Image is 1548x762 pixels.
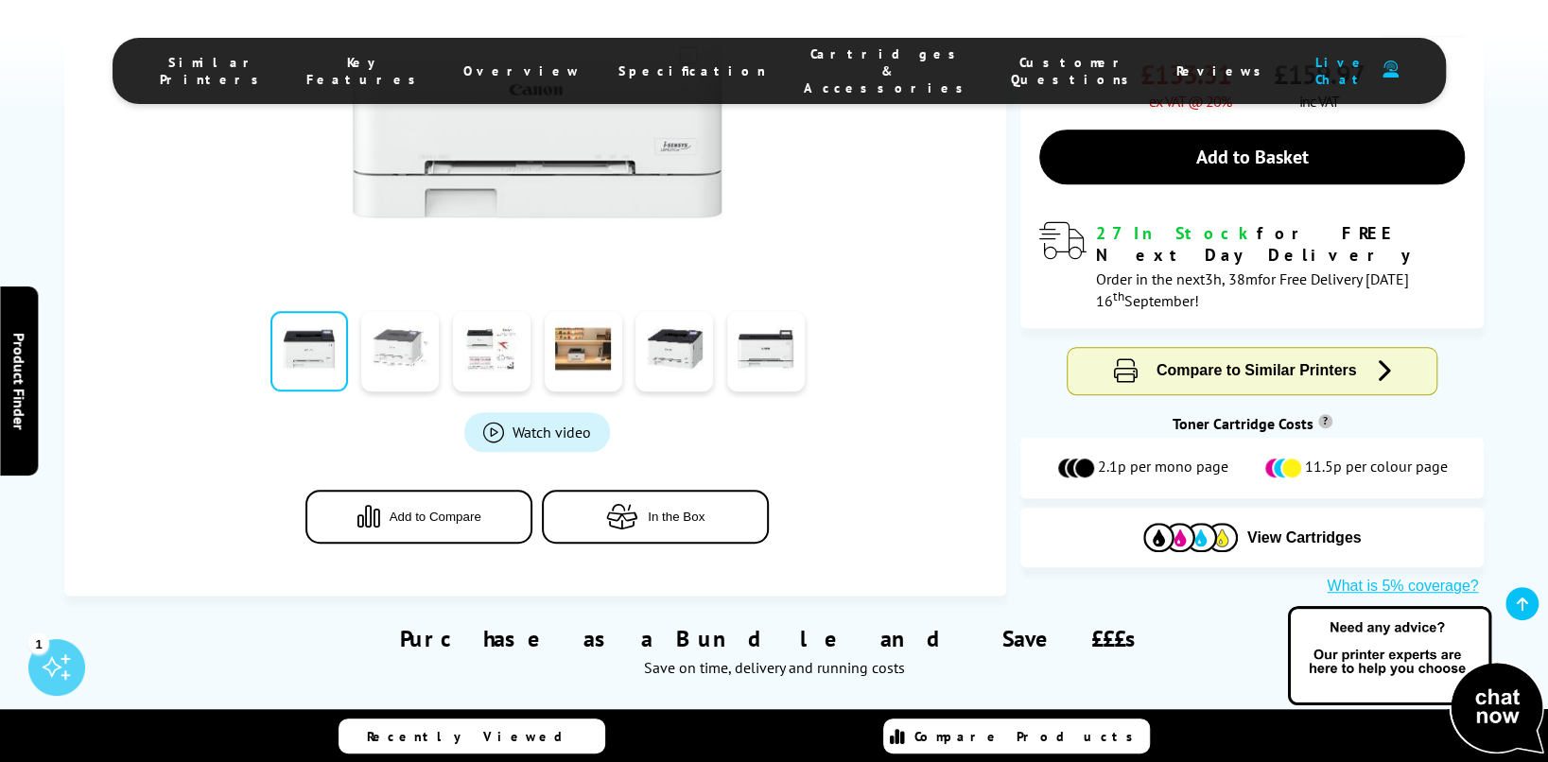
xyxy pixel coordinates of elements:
span: 3h, 38m [1205,269,1258,288]
button: Compare to Similar Printers [1068,348,1437,394]
span: 11.5p per colour page [1305,457,1448,479]
sup: th [1113,287,1124,304]
span: Live Chat [1309,54,1373,88]
a: Product_All_Videos [464,412,610,452]
a: Add to Basket [1039,130,1466,184]
span: In the Box [648,510,704,524]
div: for FREE Next Day Delivery [1096,222,1466,266]
span: 2.1p per mono page [1098,457,1228,479]
div: Toner Cartridge Costs [1020,414,1485,433]
span: Reviews [1176,62,1271,79]
span: View Cartridges [1247,529,1362,546]
div: 1 [28,632,49,653]
button: What is 5% coverage? [1321,577,1484,596]
span: Customer Questions [1011,54,1139,88]
span: Compare to Similar Printers [1157,362,1357,378]
span: Recently Viewed [367,728,582,745]
div: modal_delivery [1039,222,1466,309]
img: user-headset-duotone.svg [1383,61,1399,78]
span: Similar Printers [160,54,269,88]
span: Product Finder [9,333,28,430]
span: Overview [463,62,581,79]
span: Add to Compare [390,510,481,524]
a: Compare Products [883,719,1150,753]
span: 27 In Stock [1096,222,1257,244]
button: View Cartridges [1035,522,1470,553]
span: Cartridges & Accessories [804,45,973,96]
span: Compare Products [914,728,1143,745]
img: Open Live Chat window [1283,603,1548,758]
span: Order in the next for Free Delivery [DATE] 16 September! [1096,269,1409,310]
sup: Cost per page [1318,414,1332,428]
span: Specification [618,62,766,79]
div: Purchase as a Bundle and Save £££s [64,596,1485,686]
div: Save on time, delivery and running costs [88,658,1461,677]
img: Cartridges [1143,523,1238,552]
span: Watch video [513,423,591,442]
a: Recently Viewed [339,719,605,753]
button: In the Box [542,490,769,544]
span: Key Features [306,54,426,88]
button: Add to Compare [305,490,532,544]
